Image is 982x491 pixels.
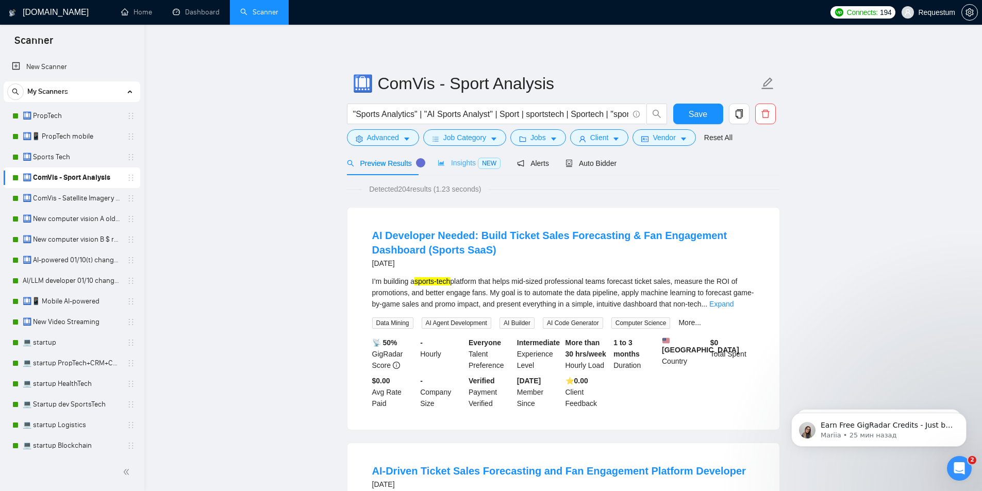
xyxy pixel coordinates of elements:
[347,160,354,167] span: search
[45,30,178,284] span: Earn Free GigRadar Credits - Just by Sharing Your Story! 💬 Want more credits for sending proposal...
[23,188,121,209] a: 🛄 ComVis - Satellite Imagery Analysis
[904,9,911,16] span: user
[756,109,775,118] span: delete
[517,377,541,385] b: [DATE]
[438,159,445,166] span: area-chart
[356,135,363,143] span: setting
[880,7,891,18] span: 194
[761,77,774,90] span: edit
[510,129,566,146] button: folderJobscaret-down
[370,375,419,409] div: Avg Rate Paid
[23,209,121,229] a: 🛄 New computer vision A old rate
[517,338,560,347] b: Intermediate
[633,129,695,146] button: idcardVendorcaret-down
[469,338,501,347] b: Everyone
[403,135,410,143] span: caret-down
[367,132,399,143] span: Advanced
[641,135,648,143] span: idcard
[478,158,501,169] span: NEW
[353,71,759,96] input: Scanner name...
[6,33,61,55] span: Scanner
[372,465,746,477] a: AI-Driven Ticket Sales Forecasting and Fan Engagement Platform Developer
[708,337,757,371] div: Total Spent
[372,317,413,329] span: Data Mining
[127,421,135,429] span: holder
[370,337,419,371] div: GigRadar Score
[680,135,687,143] span: caret-down
[633,111,640,117] span: info-circle
[127,400,135,409] span: holder
[968,456,976,464] span: 2
[678,318,701,327] a: More...
[709,300,734,308] a: Expand
[517,160,524,167] span: notification
[127,215,135,223] span: holder
[127,194,135,202] span: holder
[362,183,488,195] span: Detected 204 results (1.23 seconds)
[579,135,586,143] span: user
[127,174,135,182] span: holder
[127,153,135,161] span: holder
[127,235,135,244] span: holder
[467,337,515,371] div: Talent Preference
[961,8,978,16] a: setting
[530,132,546,143] span: Jobs
[612,135,620,143] span: caret-down
[729,109,749,118] span: copy
[432,135,439,143] span: bars
[570,129,629,146] button: userClientcaret-down
[467,375,515,409] div: Payment Verified
[127,380,135,388] span: holder
[7,83,24,100] button: search
[123,467,133,477] span: double-left
[127,297,135,306] span: holder
[517,159,549,167] span: Alerts
[590,132,609,143] span: Client
[372,478,746,490] div: [DATE]
[4,57,140,77] li: New Scanner
[372,230,727,256] a: AI Developer Needed: Build Ticket Sales Forecasting & Fan Engagement Dashboard (Sports SaaS)
[416,158,425,167] div: Tooltip anchor
[469,377,495,385] b: Verified
[23,250,121,270] a: 🛄 AI-powered 01/10(t) changed end
[23,374,121,394] a: 💻 startup HealthTech
[127,442,135,450] span: holder
[423,129,506,146] button: barsJob Categorycaret-down
[23,353,121,374] a: 💻 startup PropTech+CRM+Construction
[550,135,557,143] span: caret-down
[27,81,68,102] span: My Scanners
[23,312,121,332] a: 🛄 New Video Streaming
[613,338,640,358] b: 1 to 3 months
[835,8,843,16] img: upwork-logo.png
[611,317,671,329] span: Computer Science
[961,4,978,21] button: setting
[45,40,178,49] p: Message from Mariia, sent 25 мин назад
[372,276,755,310] div: I’m building a platform that helps mid-sized professional teams forecast ticket sales, measure th...
[9,5,16,21] img: logo
[565,160,573,167] span: robot
[414,277,450,285] mark: sports-tech
[443,132,486,143] span: Job Category
[127,112,135,120] span: holder
[490,135,497,143] span: caret-down
[8,88,23,95] span: search
[418,337,467,371] div: Hourly
[23,394,121,415] a: 💻 Startup dev SportsTech
[372,377,390,385] b: $0.00
[647,109,667,118] span: search
[127,318,135,326] span: holder
[646,104,667,124] button: search
[393,362,400,369] span: info-circle
[710,338,719,347] b: $ 0
[127,359,135,367] span: holder
[418,375,467,409] div: Company Size
[729,104,750,124] button: copy
[519,135,526,143] span: folder
[23,415,121,435] a: 💻 startup Logistics
[121,8,152,16] a: homeHome
[847,7,878,18] span: Connects:
[543,317,603,329] span: AI Code Generator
